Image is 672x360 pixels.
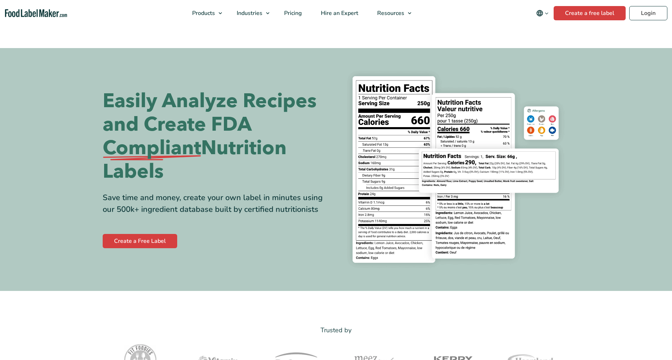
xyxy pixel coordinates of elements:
span: Hire an Expert [319,9,359,17]
a: Create a Free Label [103,234,177,248]
button: Change language [531,6,554,20]
span: Pricing [282,9,303,17]
a: Create a free label [554,6,626,20]
div: Save time and money, create your own label in minutes using our 500k+ ingredient database built b... [103,192,331,215]
span: Products [190,9,216,17]
p: Trusted by [103,325,570,335]
a: Login [629,6,667,20]
a: Food Label Maker homepage [5,9,67,17]
span: Resources [375,9,405,17]
span: Industries [235,9,263,17]
span: Compliant [103,136,201,160]
h1: Easily Analyze Recipes and Create FDA Nutrition Labels [103,89,331,183]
